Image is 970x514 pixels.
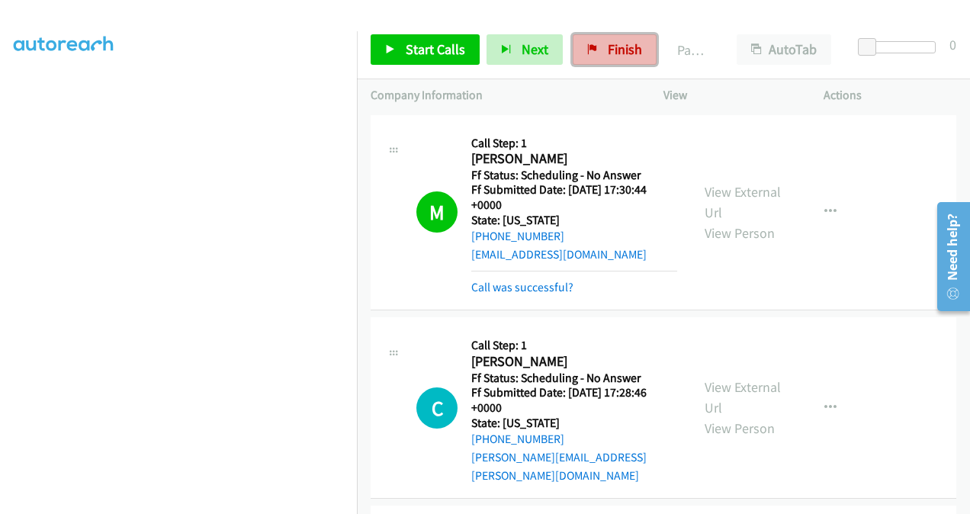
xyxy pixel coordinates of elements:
h5: Ff Submitted Date: [DATE] 17:30:44 +0000 [471,182,677,212]
h2: [PERSON_NAME] [471,150,672,168]
h5: Call Step: 1 [471,338,677,353]
a: Call was successful? [471,280,573,294]
h5: Ff Submitted Date: [DATE] 17:28:46 +0000 [471,385,677,415]
h1: C [416,387,458,429]
p: Paused [677,40,709,60]
a: [EMAIL_ADDRESS][DOMAIN_NAME] [471,247,647,262]
a: View Person [705,419,775,437]
h5: State: [US_STATE] [471,213,677,228]
span: Finish [608,40,642,58]
h5: State: [US_STATE] [471,416,677,431]
iframe: Resource Center [927,196,970,317]
a: View External Url [705,183,781,221]
p: View [663,86,796,104]
a: Start Calls [371,34,480,65]
a: [PHONE_NUMBER] [471,229,564,243]
button: AutoTab [737,34,831,65]
a: [PHONE_NUMBER] [471,432,564,446]
a: [PERSON_NAME][EMAIL_ADDRESS][PERSON_NAME][DOMAIN_NAME] [471,450,647,483]
a: View External Url [705,378,781,416]
span: Start Calls [406,40,465,58]
h5: Call Step: 1 [471,136,677,151]
button: Next [487,34,563,65]
p: Actions [824,86,956,104]
a: Finish [573,34,657,65]
h5: Ff Status: Scheduling - No Answer [471,168,677,183]
a: View Person [705,224,775,242]
h2: [PERSON_NAME] [471,353,672,371]
div: 0 [949,34,956,55]
h1: M [416,191,458,233]
p: Company Information [371,86,636,104]
h5: Ff Status: Scheduling - No Answer [471,371,677,386]
span: Next [522,40,548,58]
